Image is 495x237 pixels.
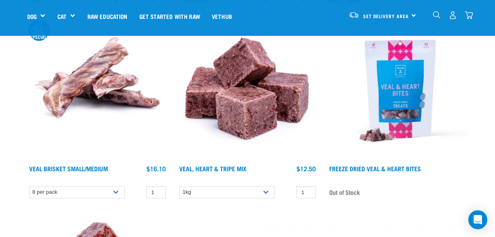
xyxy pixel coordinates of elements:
img: 1207 Veal Brisket 4pp 01 [27,20,168,161]
div: Open Intercom Messenger [468,210,487,229]
img: home-icon-1@2x.png [433,11,440,19]
img: home-icon@2x.png [465,11,473,19]
img: user.png [449,11,457,19]
a: Dog [27,12,37,21]
a: Veal, Heart & Tripe Mix [179,167,247,170]
a: Raw Education [81,0,133,32]
div: $16.10 [146,165,166,172]
a: Veal Brisket Small/Medium [29,167,108,170]
a: Get started with Raw [133,0,206,32]
a: Cat [57,12,66,21]
span: Out of Stock [329,186,360,198]
div: $12.50 [297,165,316,172]
a: Freeze Dried Veal & Heart Bites [329,167,421,170]
a: Vethub [206,0,238,32]
img: van-moving.png [349,11,359,19]
img: Raw Essentials Freeze Dried Veal & Heart Bites Treats [327,20,468,161]
span: Set Delivery Area [363,15,409,17]
img: Cubes [177,20,318,161]
input: 1 [296,186,316,198]
input: 1 [146,186,166,198]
